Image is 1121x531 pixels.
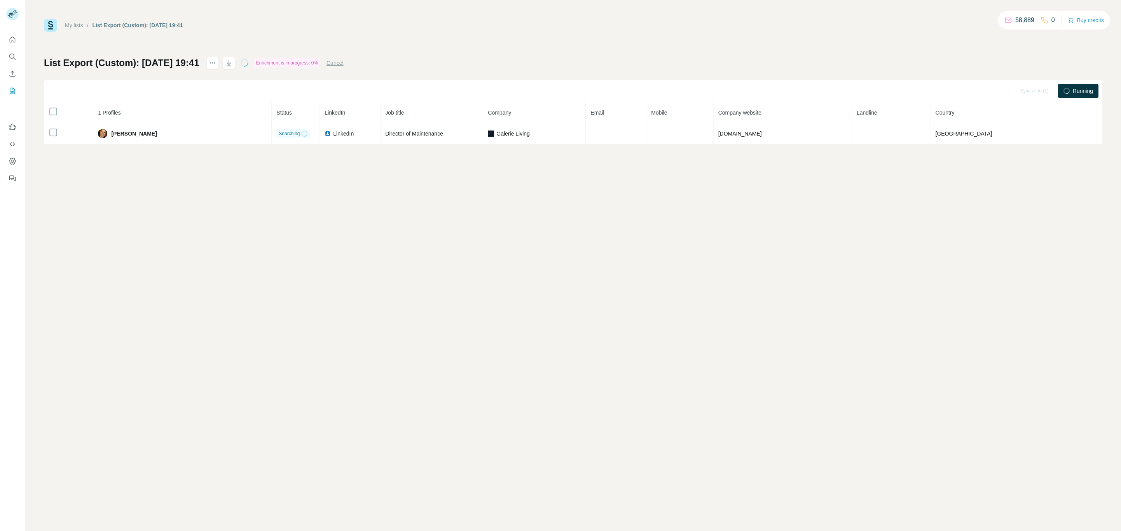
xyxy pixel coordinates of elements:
div: Enrichment is in progress: 0% [254,58,320,68]
img: company-logo [488,131,494,137]
button: Enrich CSV [6,67,19,81]
span: Status [276,110,292,116]
button: Use Surfe on LinkedIn [6,120,19,134]
button: Quick start [6,33,19,47]
span: 1 Profiles [98,110,120,116]
p: 0 [1051,16,1055,25]
div: List Export (Custom): [DATE] 19:41 [93,21,183,29]
img: Avatar [98,129,107,138]
button: Use Surfe API [6,137,19,151]
span: Country [936,110,955,116]
button: Cancel [327,59,344,67]
span: [PERSON_NAME] [111,130,157,138]
span: Mobile [651,110,667,116]
button: Dashboard [6,154,19,168]
span: Company website [718,110,761,116]
li: / [87,21,89,29]
button: Search [6,50,19,64]
span: Director of Maintenance [385,131,443,137]
span: Landline [857,110,877,116]
span: Running [1073,87,1093,95]
button: Feedback [6,171,19,185]
button: actions [206,57,219,69]
h1: List Export (Custom): [DATE] 19:41 [44,57,199,69]
span: LinkedIn [325,110,345,116]
span: Job title [385,110,404,116]
span: Galerie Living [496,130,530,138]
img: LinkedIn logo [325,131,331,137]
span: LinkedIn [333,130,354,138]
span: Company [488,110,511,116]
button: My lists [6,84,19,98]
a: My lists [65,22,83,28]
span: Searching [279,130,300,137]
button: Buy credits [1068,15,1104,26]
span: Email [590,110,604,116]
p: 58,889 [1015,16,1034,25]
span: [DOMAIN_NAME] [718,131,762,137]
img: Surfe Logo [44,19,57,32]
span: [GEOGRAPHIC_DATA] [936,131,992,137]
